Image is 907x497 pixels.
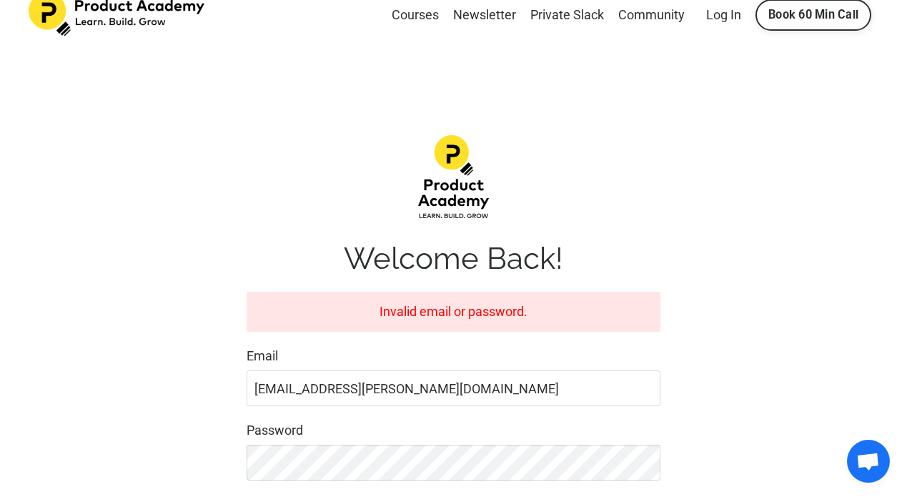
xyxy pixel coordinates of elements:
a: Private Slack [530,5,604,26]
a: Community [618,5,685,26]
a: Newsletter [453,5,516,26]
label: Email [247,346,661,367]
a: Log In [706,7,741,22]
div: Invalid email or password. [247,292,661,333]
label: Password [247,420,661,441]
div: Open chat [847,440,890,483]
a: Courses [392,5,439,26]
img: d1483da-12f4-ea7b-dcde-4e4ae1a68fea_Product-academy-02.png [418,135,490,220]
h1: Welcome Back! [247,241,661,277]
